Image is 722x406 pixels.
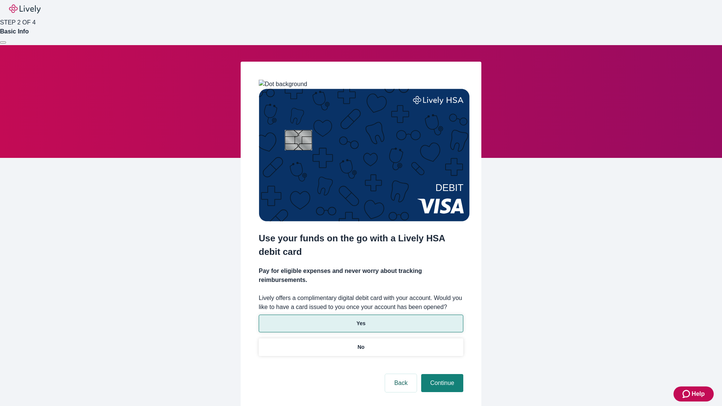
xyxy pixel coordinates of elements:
[259,267,463,285] h4: Pay for eligible expenses and never worry about tracking reimbursements.
[259,89,470,221] img: Debit card
[259,294,463,312] label: Lively offers a complimentary digital debit card with your account. Would you like to have a card...
[385,374,417,392] button: Back
[259,338,463,356] button: No
[683,389,692,398] svg: Zendesk support icon
[356,320,366,327] p: Yes
[9,5,41,14] img: Lively
[673,386,714,401] button: Zendesk support iconHelp
[421,374,463,392] button: Continue
[259,232,463,259] h2: Use your funds on the go with a Lively HSA debit card
[259,80,307,89] img: Dot background
[692,389,705,398] span: Help
[358,343,365,351] p: No
[259,315,463,332] button: Yes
